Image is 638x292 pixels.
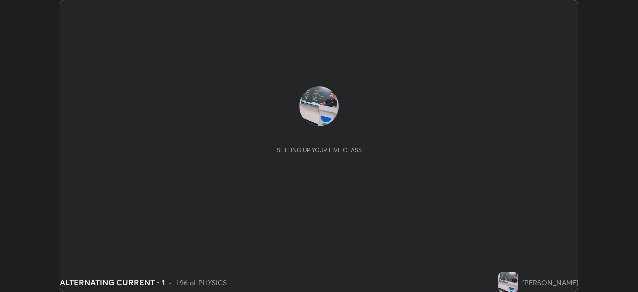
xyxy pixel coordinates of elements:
img: f7f8f280928948d9a2a2ad2be38f05c3.jpg [299,86,339,126]
div: L96 of PHYSICS [176,277,227,288]
img: f7f8f280928948d9a2a2ad2be38f05c3.jpg [498,272,518,292]
div: [PERSON_NAME] [522,277,578,288]
div: • [169,277,172,288]
div: ALTERNATING CURRENT - 1 [60,276,165,288]
div: Setting up your live class [277,146,362,154]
